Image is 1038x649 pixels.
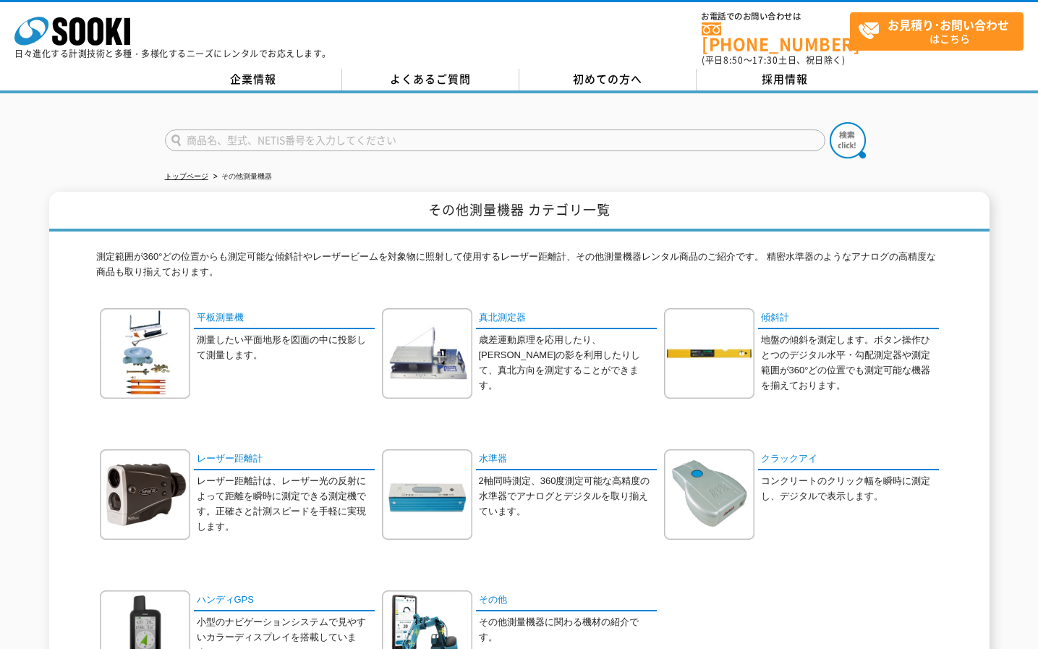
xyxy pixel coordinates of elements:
[382,308,472,399] img: 真北測定器
[165,69,342,90] a: 企業情報
[519,69,697,90] a: 初めての方へ
[476,590,657,611] a: その他
[758,308,939,329] a: 傾斜計
[342,69,519,90] a: よくあるご質問
[850,12,1024,51] a: お見積り･お問い合わせはこちら
[197,333,375,363] p: 測量したい平面地形を図面の中に投影して測量します。
[761,474,939,504] p: コンクリートのクリック幅を瞬時に測定し、デジタルで表示します。
[165,130,825,151] input: 商品名、型式、NETIS番号を入力してください
[476,308,657,329] a: 真北測定器
[14,49,331,58] p: 日々進化する計測技術と多種・多様化するニーズにレンタルでお応えします。
[830,122,866,158] img: btn_search.png
[479,333,657,393] p: 歳差運動原理を応用したり、[PERSON_NAME]の影を利用したりして、真北方向を測定することができます。
[664,308,754,399] img: 傾斜計
[858,13,1023,49] span: はこちら
[697,69,874,90] a: 採用情報
[702,22,850,52] a: [PHONE_NUMBER]
[479,474,657,519] p: 2軸同時測定、360度測定可能な高精度の水準器でアナログとデジタルを取り揃えています。
[100,449,190,540] img: レーザー距離計
[573,71,642,87] span: 初めての方へ
[476,449,657,470] a: 水準器
[194,590,375,611] a: ハンディGPS
[702,54,845,67] span: (平日 ～ 土日、祝日除く)
[761,333,939,393] p: 地盤の傾斜を測定します。ボタン操作ひとつのデジタル水平・勾配測定器や測定範囲が360°どの位置でも測定可能な機器を揃えております。
[96,250,943,287] p: 測定範囲が360°どの位置からも測定可能な傾斜計やレーザービームを対象物に照射して使用するレーザー距離計、その他測量機器レンタル商品のご紹介です。 精密水準器のようなアナログの高精度な商品も取り...
[479,615,657,645] p: その他測量機器に関わる機材の紹介です。
[165,172,208,180] a: トップページ
[702,12,850,21] span: お電話でのお問い合わせは
[197,474,375,534] p: レーザー距離計は、レーザー光の反射によって距離を瞬時に測定できる測定機です。正確さと計測スピードを手軽に実現します。
[194,449,375,470] a: レーザー距離計
[194,308,375,329] a: 平板測量機
[49,192,990,232] h1: その他測量機器 カテゴリ一覧
[752,54,778,67] span: 17:30
[100,308,190,399] img: 平板測量機
[382,449,472,540] img: 水準器
[210,169,272,184] li: その他測量機器
[723,54,744,67] span: 8:50
[888,16,1009,33] strong: お見積り･お問い合わせ
[664,449,754,540] img: クラックアイ
[758,449,939,470] a: クラックアイ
